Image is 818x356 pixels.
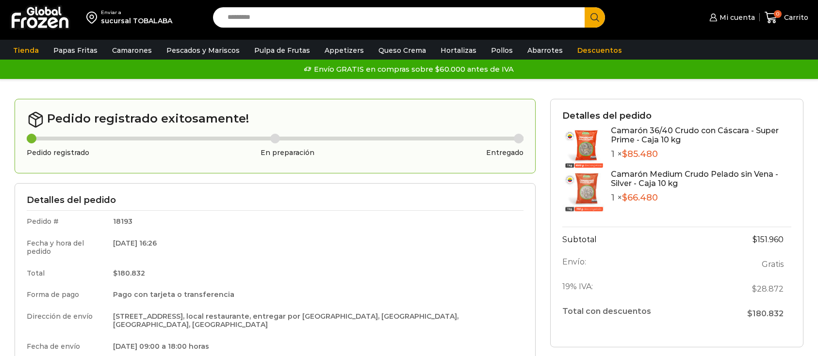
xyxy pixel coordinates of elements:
a: Pollos [486,41,518,60]
a: Camarón 36/40 Crudo con Cáscara - Super Prime - Caja 10 kg [611,126,779,144]
td: Pago con tarjeta o transferencia [106,284,524,306]
a: Pescados y Mariscos [162,41,245,60]
th: 19% IVA: [562,277,710,301]
span: $ [113,269,117,278]
a: Pulpa de Frutas [249,41,315,60]
a: Mi cuenta [707,8,754,27]
a: Tienda [8,41,44,60]
a: Descuentos [573,41,627,60]
a: 0 Carrito [765,6,808,29]
th: Total con descuentos [562,301,710,324]
button: Search button [585,7,605,28]
h3: Detalles del pedido [27,195,524,206]
span: $ [747,309,753,318]
p: 1 × [611,193,791,203]
td: [DATE] 09:00 a 18:00 horas [106,336,524,356]
a: Appetizers [320,41,369,60]
bdi: 85.480 [622,149,658,159]
td: Gratis [710,252,791,277]
div: sucursal TOBALABA [101,16,172,26]
span: 28.872 [752,284,784,294]
bdi: 151.960 [753,235,784,244]
h3: Entregado [486,149,524,157]
a: Papas Fritas [49,41,102,60]
td: Fecha de envío [27,336,106,356]
span: $ [752,284,757,294]
a: Camarones [107,41,157,60]
td: Forma de pago [27,284,106,306]
td: [STREET_ADDRESS], local restaurante, entregar por [GEOGRAPHIC_DATA], [GEOGRAPHIC_DATA], [GEOGRAPH... [106,306,524,336]
span: 180.832 [747,309,784,318]
th: Subtotal [562,227,710,252]
td: Pedido # [27,211,106,232]
p: 1 × [611,149,791,160]
td: Fecha y hora del pedido [27,232,106,263]
a: Queso Crema [374,41,431,60]
img: address-field-icon.svg [86,9,101,26]
bdi: 180.832 [113,269,145,278]
td: Total [27,263,106,284]
span: $ [753,235,757,244]
h3: Detalles del pedido [562,111,791,122]
td: Dirección de envío [27,306,106,336]
span: $ [622,149,627,159]
th: Envío: [562,252,710,277]
h3: En preparación [261,149,314,157]
a: Hortalizas [436,41,481,60]
td: 18193 [106,211,524,232]
h2: Pedido registrado exitosamente! [27,111,524,128]
h3: Pedido registrado [27,149,89,157]
a: Abarrotes [523,41,568,60]
span: Mi cuenta [717,13,755,22]
bdi: 66.480 [622,192,658,203]
div: Enviar a [101,9,172,16]
span: 0 [774,10,782,18]
td: [DATE] 16:26 [106,232,524,263]
span: $ [622,192,627,203]
a: Camarón Medium Crudo Pelado sin Vena - Silver - Caja 10 kg [611,170,778,188]
span: Carrito [782,13,808,22]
